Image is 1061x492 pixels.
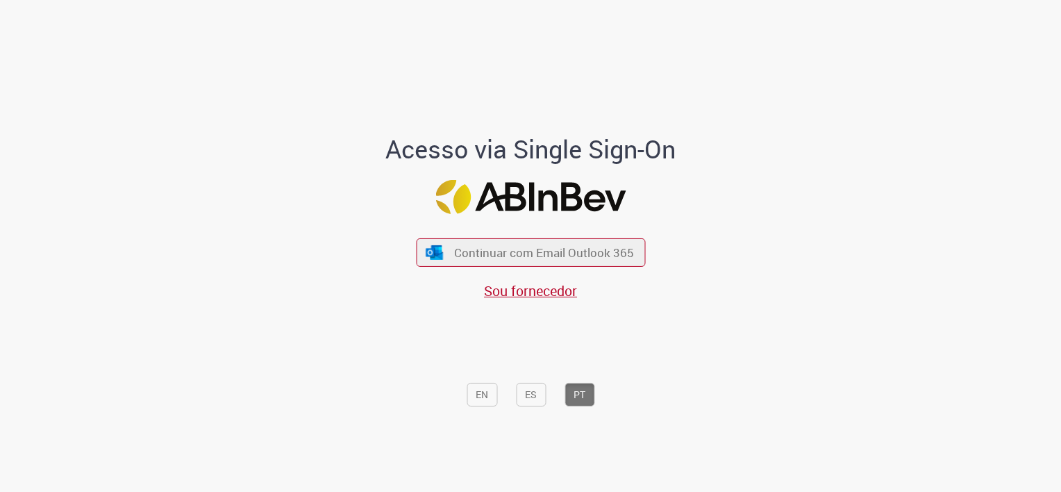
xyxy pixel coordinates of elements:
[435,180,626,214] img: Logo ABInBev
[516,383,546,407] button: ES
[416,238,645,267] button: ícone Azure/Microsoft 360 Continuar com Email Outlook 365
[467,383,497,407] button: EN
[565,383,594,407] button: PT
[484,281,577,300] a: Sou fornecedor
[454,245,634,261] span: Continuar com Email Outlook 365
[425,245,444,260] img: ícone Azure/Microsoft 360
[338,136,724,163] h1: Acesso via Single Sign-On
